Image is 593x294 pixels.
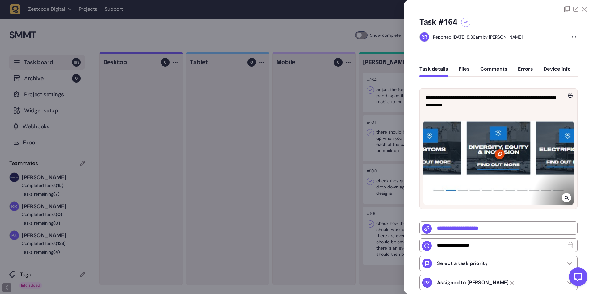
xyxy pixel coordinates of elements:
[419,17,457,27] h5: Task #164
[420,32,429,42] img: Riki-leigh Robinson
[419,66,448,77] button: Task details
[480,66,507,77] button: Comments
[437,260,488,267] p: Select a task priority
[433,34,523,40] div: by [PERSON_NAME]
[433,34,483,40] div: Reported [DATE] 8.36am,
[544,66,571,77] button: Device info
[564,265,590,291] iframe: LiveChat chat widget
[459,66,470,77] button: Files
[437,280,509,286] strong: Paris Zisis
[518,66,533,77] button: Errors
